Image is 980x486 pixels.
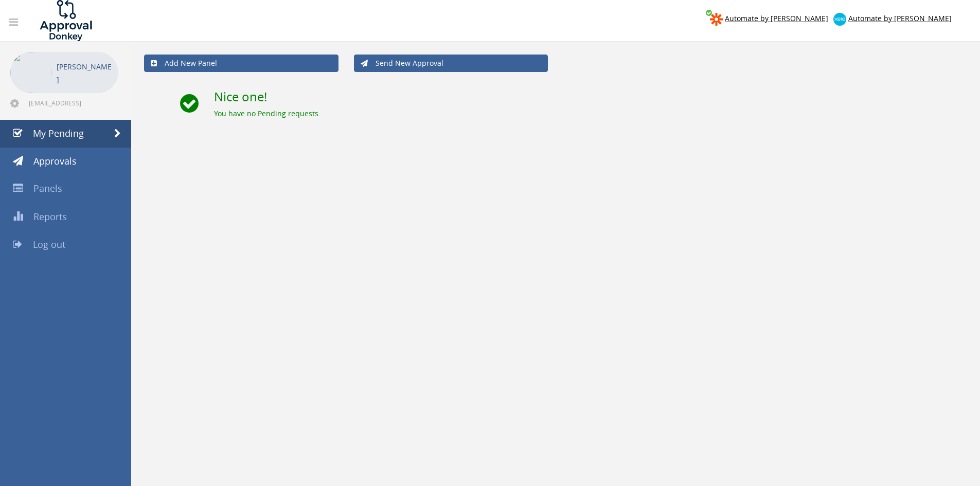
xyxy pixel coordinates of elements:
p: [PERSON_NAME] [57,60,113,86]
span: Approvals [33,155,77,167]
div: You have no Pending requests. [214,109,967,119]
h2: Nice one! [214,90,967,103]
span: Panels [33,182,62,194]
span: Log out [33,238,65,250]
span: Automate by [PERSON_NAME] [725,13,828,23]
img: xero-logo.png [833,13,846,26]
span: [EMAIL_ADDRESS][DOMAIN_NAME] [29,99,116,107]
a: Send New Approval [354,55,548,72]
img: zapier-logomark.png [710,13,723,26]
span: Reports [33,210,67,223]
span: Automate by [PERSON_NAME] [848,13,952,23]
span: My Pending [33,127,84,139]
a: Add New Panel [144,55,338,72]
